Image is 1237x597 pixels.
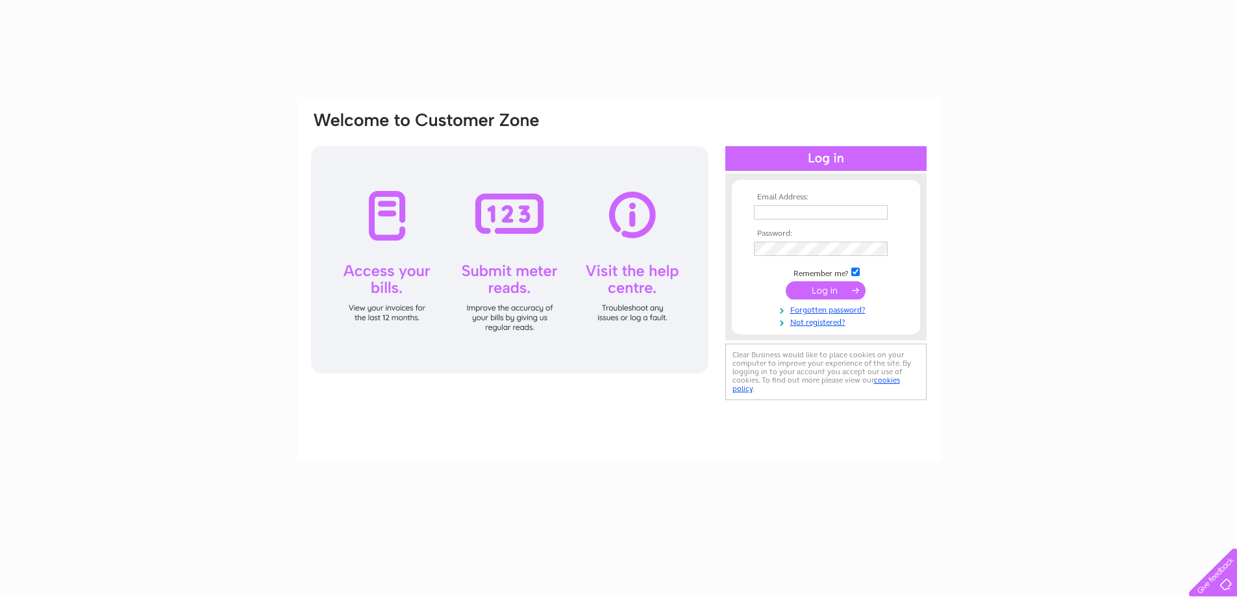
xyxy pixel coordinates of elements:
[751,229,901,238] th: Password:
[725,344,927,400] div: Clear Business would like to place cookies on your computer to improve your experience of the sit...
[732,375,900,393] a: cookies policy
[754,303,901,315] a: Forgotten password?
[754,315,901,327] a: Not registered?
[751,193,901,202] th: Email Address:
[751,266,901,279] td: Remember me?
[786,281,866,299] input: Submit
